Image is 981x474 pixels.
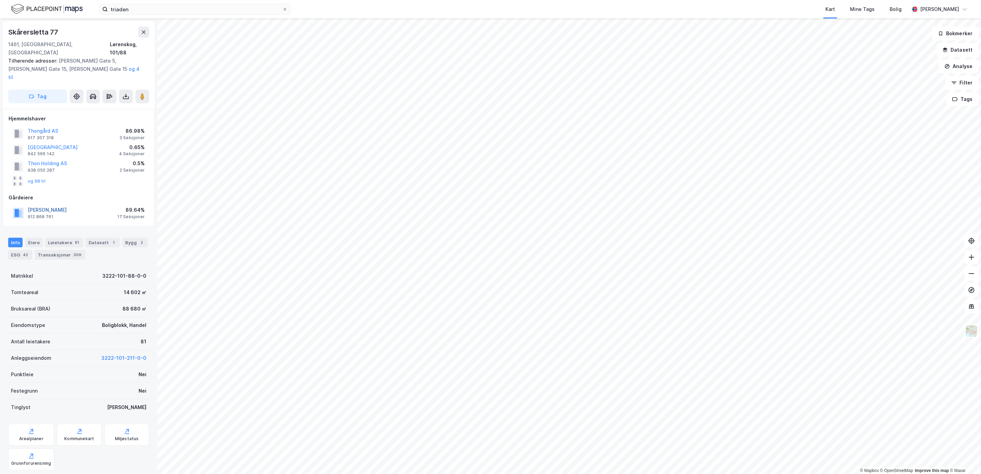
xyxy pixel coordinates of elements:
[946,92,978,106] button: Tags
[119,127,145,135] div: 86.98%
[119,143,145,152] div: 0.65%
[110,239,117,246] div: 1
[122,305,146,313] div: 88 680 ㎡
[141,338,146,346] div: 81
[117,206,145,214] div: 89.64%
[28,135,54,141] div: 917 307 318
[9,194,149,202] div: Gårdeiere
[880,468,913,473] a: OpenStreetMap
[8,57,144,81] div: [PERSON_NAME] Gate 5, [PERSON_NAME] Gate 15, [PERSON_NAME] Gate 15
[72,251,83,258] div: 309
[120,159,145,168] div: 0.5%
[11,370,34,379] div: Punktleie
[947,441,981,474] div: Kontrollprogram for chat
[8,58,59,64] span: Tilhørende adresser:
[28,168,55,173] div: 938 050 287
[8,90,67,103] button: Tag
[850,5,875,13] div: Mine Tags
[28,151,54,157] div: 842 566 142
[117,214,145,220] div: 17 Seksjoner
[8,27,60,38] div: Skårersletta 77
[28,214,53,220] div: 912 868 761
[25,238,42,247] div: Eiere
[9,115,149,123] div: Hjemmelshaver
[11,338,50,346] div: Antall leietakere
[11,461,51,466] div: Grunnforurensning
[11,354,51,362] div: Anleggseiendom
[11,272,33,280] div: Matrikkel
[107,403,146,411] div: [PERSON_NAME]
[139,370,146,379] div: Nei
[119,151,145,157] div: 4 Seksjoner
[138,239,145,246] div: 2
[19,436,43,442] div: Arealplaner
[947,441,981,474] iframe: Chat Widget
[74,239,80,246] div: 81
[22,251,29,258] div: 42
[122,238,148,247] div: Bygg
[890,5,902,13] div: Bolig
[11,305,50,313] div: Bruksareal (BRA)
[965,325,978,338] img: Z
[8,250,32,260] div: ESG
[124,288,146,297] div: 14 602 ㎡
[119,135,145,141] div: 3 Seksjoner
[11,387,38,395] div: Festegrunn
[102,321,146,329] div: Boligblokk, Handel
[102,272,146,280] div: 3222-101-88-0-0
[110,40,149,57] div: Lørenskog, 101/88
[915,468,949,473] a: Improve this map
[11,288,38,297] div: Tomteareal
[920,5,959,13] div: [PERSON_NAME]
[860,468,879,473] a: Mapbox
[108,4,282,14] input: Søk på adresse, matrikkel, gårdeiere, leietakere eller personer
[11,403,30,411] div: Tinglyst
[8,238,23,247] div: Info
[825,5,835,13] div: Kart
[101,354,146,362] button: 3222-101-211-0-0
[937,43,978,57] button: Datasett
[120,168,145,173] div: 2 Seksjoner
[86,238,120,247] div: Datasett
[45,238,83,247] div: Leietakere
[11,321,45,329] div: Eiendomstype
[945,76,978,90] button: Filter
[139,387,146,395] div: Nei
[64,436,94,442] div: Kommunekart
[115,436,139,442] div: Miljøstatus
[932,27,978,40] button: Bokmerker
[939,60,978,73] button: Analyse
[35,250,86,260] div: Transaksjoner
[8,40,110,57] div: 1461, [GEOGRAPHIC_DATA], [GEOGRAPHIC_DATA]
[11,3,83,15] img: logo.f888ab2527a4732fd821a326f86c7f29.svg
